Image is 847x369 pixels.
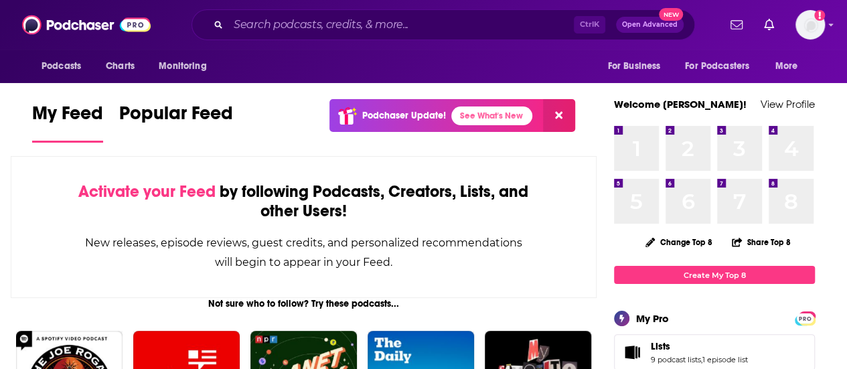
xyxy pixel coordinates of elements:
div: Not sure who to follow? Try these podcasts... [11,298,597,309]
a: 1 episode list [702,355,748,364]
button: open menu [149,54,224,79]
span: Activate your Feed [78,181,216,202]
button: Share Top 8 [731,229,791,255]
a: Show notifications dropdown [759,13,779,36]
span: Lists [651,340,670,352]
span: , [701,355,702,364]
button: Change Top 8 [637,234,720,250]
button: open menu [766,54,815,79]
div: My Pro [636,312,669,325]
a: Show notifications dropdown [725,13,748,36]
a: Welcome [PERSON_NAME]! [614,98,747,110]
span: Open Advanced [622,21,678,28]
span: More [775,57,798,76]
a: Lists [651,340,748,352]
img: User Profile [795,10,825,40]
a: My Feed [32,102,103,143]
span: New [659,8,683,21]
a: 9 podcast lists [651,355,701,364]
button: open menu [598,54,677,79]
a: Charts [97,54,143,79]
span: Popular Feed [119,102,233,133]
span: For Podcasters [685,57,749,76]
span: Logged in as gabrielle.gantz [795,10,825,40]
a: Create My Top 8 [614,266,815,284]
svg: Add a profile image [814,10,825,21]
span: Podcasts [42,57,81,76]
div: New releases, episode reviews, guest credits, and personalized recommendations will begin to appe... [78,233,529,272]
a: See What's New [451,106,532,125]
button: Open AdvancedNew [616,17,684,33]
p: Podchaser Update! [362,110,446,121]
div: Search podcasts, credits, & more... [191,9,695,40]
a: PRO [797,313,813,323]
span: My Feed [32,102,103,133]
input: Search podcasts, credits, & more... [228,14,574,35]
span: For Business [607,57,660,76]
span: Ctrl K [574,16,605,33]
a: Popular Feed [119,102,233,143]
span: Monitoring [159,57,206,76]
button: open menu [32,54,98,79]
button: open menu [676,54,769,79]
a: Lists [619,343,645,362]
a: View Profile [761,98,815,110]
button: Show profile menu [795,10,825,40]
span: Charts [106,57,135,76]
div: by following Podcasts, Creators, Lists, and other Users! [78,182,529,221]
img: Podchaser - Follow, Share and Rate Podcasts [22,12,151,38]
